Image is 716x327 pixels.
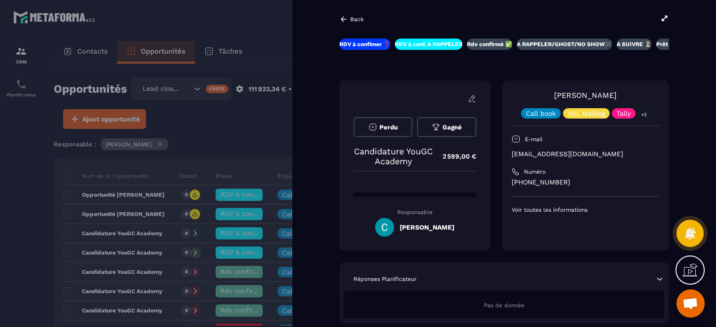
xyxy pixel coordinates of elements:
[526,110,556,117] p: Call book
[512,150,660,159] p: [EMAIL_ADDRESS][DOMAIN_NAME]
[339,40,390,48] p: RDV à confimer ❓
[395,40,462,48] p: RDV à conf. A RAPPELER
[354,146,433,166] p: Candidature YouGC Academy
[524,168,546,175] p: Numéro
[568,110,605,117] p: VSL Mailing
[433,147,476,166] p: 2 599,00 €
[525,136,543,143] p: E-mail
[512,206,660,214] p: Voir toutes les informations
[517,40,612,48] p: A RAPPELER/GHOST/NO SHOW✖️
[417,117,476,137] button: Gagné
[656,40,704,48] p: Prêt à acheter 🎰
[354,209,476,215] p: Responsable
[442,124,462,131] span: Gagné
[354,117,412,137] button: Perdu
[484,302,524,309] span: Pas de donnée
[350,16,364,23] p: Back
[354,275,417,283] p: Réponses Planificateur
[467,40,512,48] p: Rdv confirmé ✅
[676,289,705,318] div: Ouvrir le chat
[554,91,617,100] a: [PERSON_NAME]
[617,40,652,48] p: A SUIVRE ⏳
[512,178,660,187] p: [PHONE_NUMBER]
[379,124,398,131] span: Perdu
[638,110,650,120] p: +2
[617,110,631,117] p: Tally
[400,223,454,231] h5: [PERSON_NAME]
